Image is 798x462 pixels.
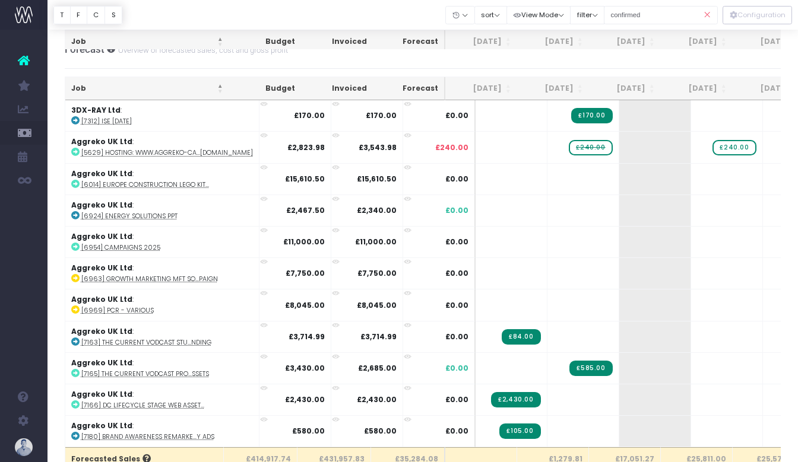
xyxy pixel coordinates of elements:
[570,6,604,24] button: filter
[104,6,122,24] button: S
[569,140,612,155] span: wayahead Sales Forecast Item
[445,205,468,216] span: £0.00
[71,200,132,210] strong: Aggreko UK Ltd
[445,30,517,53] th: Jul 25: activate to sort column ascending
[81,432,214,441] abbr: [7180] Brand Awareness Remarketing Display Ads
[569,361,612,376] span: Streamtime Invoice: 5175 – [7165] The Current Vodcast Promo Assets - Additional episode promo ani...
[65,321,259,352] td: :
[81,369,209,378] abbr: [7165] The Current Vodcast Promo Assets
[71,294,132,304] strong: Aggreko UK Ltd
[502,329,541,345] span: Streamtime Invoice: 5156 – [7163] The Current - 3D closing speech marks
[65,226,259,257] td: :
[357,300,397,310] strong: £8,045.00
[506,6,571,24] button: View Mode
[445,394,468,405] span: £0.00
[71,420,132,431] strong: Aggreko UK Ltd
[71,231,132,241] strong: Aggreko UK Ltd
[294,110,325,120] strong: £170.00
[364,426,397,436] strong: £580.00
[287,142,325,152] strong: £2,823.98
[71,105,121,115] strong: 3DX-RAY Ltd
[71,389,132,399] strong: Aggreko UK Ltd
[81,306,154,315] abbr: [6969] PCR - various
[589,77,661,100] th: Sep 25: activate to sort column ascending
[15,438,33,456] img: images/default_profile_image.png
[359,142,397,152] strong: £3,543.98
[723,6,792,24] button: Configuration
[357,268,397,278] strong: £7,750.00
[589,30,661,53] th: Sep 25: activate to sort column ascending
[366,110,397,120] strong: £170.00
[604,6,718,24] input: Search...
[445,237,468,247] span: £0.00
[499,423,540,439] span: Streamtime Invoice: 5158 – [7180] Brand Awareness Remarketing Display Ads - NO & SV export
[285,300,325,310] strong: £8,045.00
[445,77,517,100] th: Jul 25: activate to sort column ascending
[292,426,325,436] strong: £580.00
[445,174,468,184] span: £0.00
[517,77,589,100] th: Aug 25: activate to sort column ascending
[65,384,259,415] td: :
[65,289,259,320] td: :
[81,401,204,410] abbr: [7166] DC Lifecycle Stage Web Assets
[435,142,468,153] span: £240.00
[373,30,445,53] th: Forecast
[373,77,445,100] th: Forecast
[286,205,325,215] strong: £2,467.50
[65,100,259,131] td: :
[65,257,259,289] td: :
[517,30,589,53] th: Aug 25: activate to sort column ascending
[445,110,468,121] span: £0.00
[445,300,468,311] span: £0.00
[301,77,373,100] th: Invoiced
[285,174,325,184] strong: £15,610.50
[71,136,132,146] strong: Aggreko UK Ltd
[65,415,259,447] td: :
[661,30,733,53] th: Oct 25: activate to sort column ascending
[723,6,792,24] div: Vertical button group
[357,174,397,184] strong: £15,610.50
[81,243,160,252] abbr: [6954] Campaigns 2025
[65,131,259,163] td: :
[81,275,218,283] abbr: [6963] Growth Marketing MFT Social Campaign
[285,394,325,404] strong: £2,430.00
[286,268,325,278] strong: £7,750.00
[65,77,229,100] th: Job: activate to sort column descending
[661,77,733,100] th: Oct 25: activate to sort column ascending
[445,268,468,279] span: £0.00
[283,237,325,247] strong: £11,000.00
[71,358,132,368] strong: Aggreko UK Ltd
[229,77,301,100] th: Budget
[65,195,259,226] td: :
[571,108,612,123] span: Streamtime Invoice: 5187 – [7312] ISE Sept 25
[81,148,253,157] abbr: [5629] Hosting: www.aggreko-calculators.com
[491,392,540,407] span: Streamtime Invoice: 5157 – [7166] DC Lifecycle Stage Web Assets
[229,30,301,53] th: Budget
[71,168,132,179] strong: Aggreko UK Ltd
[360,332,397,342] strong: £3,714.99
[65,352,259,384] td: :
[65,30,229,53] th: Job: activate to sort column descending
[71,263,132,273] strong: Aggreko UK Ltd
[81,117,132,126] abbr: [7312] ISE Sept 25
[53,6,122,24] div: Vertical button group
[358,363,397,373] strong: £2,685.00
[70,6,87,24] button: F
[285,363,325,373] strong: £3,430.00
[474,6,507,24] button: sort
[81,338,211,347] abbr: [7163] The Current Vodcast Studio Branding
[289,332,325,342] strong: £3,714.99
[71,326,132,336] strong: Aggreko UK Ltd
[357,205,397,215] strong: £2,340.00
[445,363,468,374] span: £0.00
[355,237,397,247] strong: £11,000.00
[445,332,468,342] span: £0.00
[81,212,178,221] abbr: [6924] Energy Solutions PPT
[53,6,71,24] button: T
[81,180,209,189] abbr: [6014] Europe Construction Lego Kits
[357,394,397,404] strong: £2,430.00
[301,30,373,53] th: Invoiced
[445,426,468,436] span: £0.00
[65,163,259,195] td: :
[712,140,756,155] span: wayahead Sales Forecast Item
